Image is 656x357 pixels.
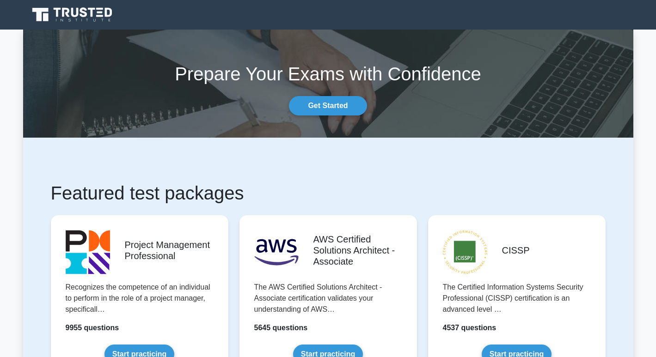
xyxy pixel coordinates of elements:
h1: Prepare Your Exams with Confidence [23,63,633,85]
h1: Featured test packages [51,182,606,204]
a: Get Started [289,96,367,115]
